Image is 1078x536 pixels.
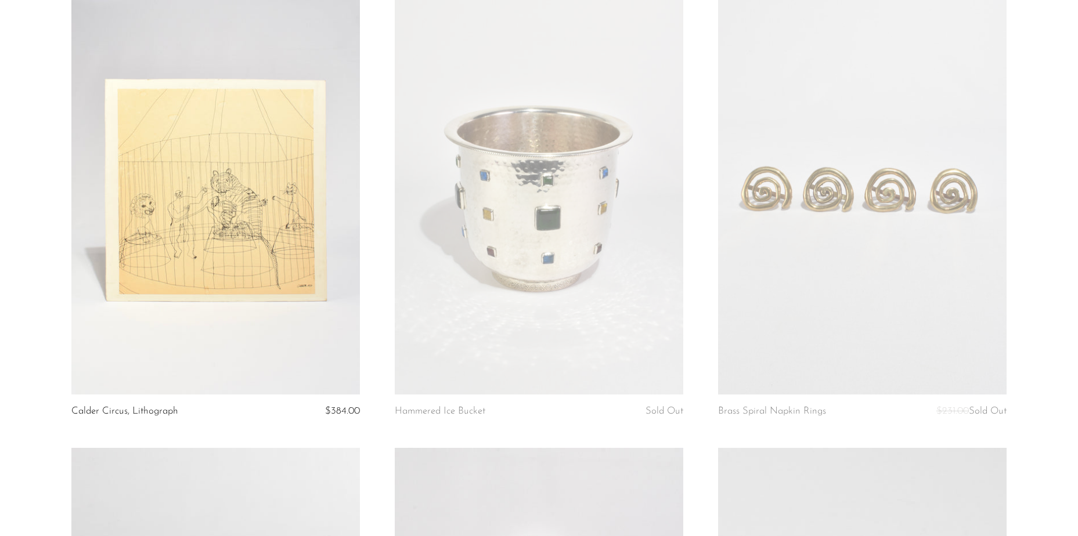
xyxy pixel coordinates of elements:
[325,406,360,416] span: $384.00
[395,406,485,417] a: Hammered Ice Bucket
[718,406,826,419] a: Brass Spiral Napkin Rings
[969,406,1007,416] span: Sold Out
[646,406,683,416] span: Sold Out
[71,406,178,417] a: Calder Circus, Lithograph
[936,406,969,416] span: $231.00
